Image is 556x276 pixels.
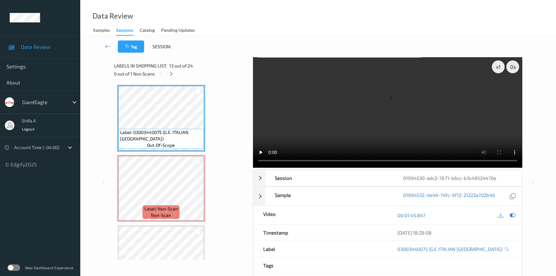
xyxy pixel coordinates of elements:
a: 00:01:45.847 [397,212,425,218]
a: Catalog [140,26,161,35]
div: Tags [254,257,388,273]
a: Sessions [116,26,140,36]
a: Samples [93,26,116,35]
div: Sample01994532-4b49-74fc-9f12-21222a702b40 [253,187,522,206]
span: Labels in shopping list: [114,63,167,69]
div: Sessions [116,27,133,36]
span: Label: 03003440075 (G.E. ITALIAN [GEOGRAPHIC_DATA]) [120,129,202,142]
div: Catalog [140,27,155,35]
span: Session: [152,43,171,50]
button: Tag [118,40,144,53]
div: Data Review [92,13,133,19]
a: 03003440075 (G.E. ITALIAN [GEOGRAPHIC_DATA]) [397,246,502,252]
div: [DATE] 18:29:08 [397,229,512,236]
a: 01994532-4b49-74fc-9f12-21222a702b40 [403,192,495,200]
span: out-of-scope [147,142,175,148]
div: Session [265,170,394,186]
div: 0 s [506,60,519,73]
div: Session01994530-adc2-7671-b6cc-b3c49524470e [253,170,522,186]
div: Timestamp [254,225,388,241]
span: 13 out of 24 [169,63,193,69]
div: 01994530-adc2-7671-b6cc-b3c49524470e [394,170,522,186]
div: 0 out of 1 Non Scans [114,70,249,78]
div: x 1 [492,60,505,73]
a: Pending Updates [161,26,201,35]
div: Video [254,206,388,224]
div: Label [254,241,388,257]
div: Pending Updates [161,27,195,35]
div: Samples [93,27,110,35]
span: Label: Non-Scan [144,206,178,212]
span: non-scan [151,212,171,218]
div: Sample [265,187,394,205]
